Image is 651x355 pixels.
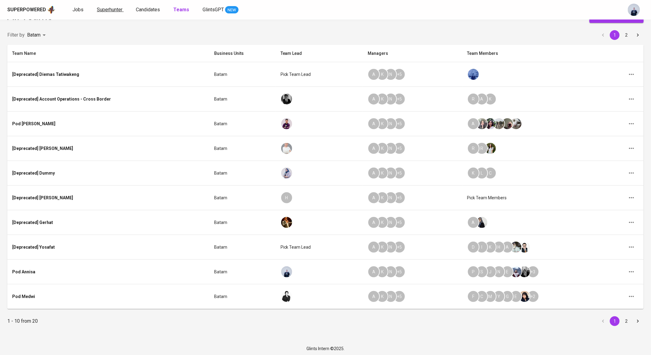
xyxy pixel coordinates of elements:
div: N [385,68,397,80]
div: A [467,118,479,130]
div: A [368,167,380,179]
span: Jobs [73,7,83,12]
div: Pod Annisa [12,269,35,275]
td: Batam [209,210,275,235]
div: N [385,118,397,130]
div: + 5 [393,68,405,80]
p: 1 - 10 from 20 [7,318,38,325]
a: Teams [173,6,190,14]
div: S [476,266,488,278]
img: darulfa@glints.com [476,217,487,228]
div: N [385,290,397,303]
div: G [501,290,514,303]
div: K [376,290,388,303]
img: josua.auron@glints.com [519,242,530,253]
button: Go to next page [633,30,643,40]
div: A [368,290,380,303]
th: Team Name [7,45,209,62]
div: A [368,142,380,154]
img: erwin@glints.com [281,118,292,129]
img: adissa@glints.com [281,143,292,154]
nav: pagination navigation [597,316,644,326]
div: K [484,241,497,253]
div: K [467,167,479,179]
div: [Deprecated] [PERSON_NAME] [12,195,73,201]
div: K [484,93,497,105]
div: + 5 [393,216,405,229]
div: A [368,93,380,105]
div: C [476,290,488,303]
div: Superpowered [7,6,46,13]
img: laura@glints.com [494,118,504,129]
b: Teams [173,7,189,12]
a: GlintsGPT NEW [203,6,239,14]
td: Batam [209,161,275,186]
span: NEW [225,7,239,13]
div: + 5 [393,241,405,253]
td: Batam [209,235,275,260]
nav: pagination navigation [597,30,644,40]
div: A [368,68,380,80]
span: Filter by [7,32,25,38]
img: tharisa.rizky@glints.com [511,118,522,129]
div: P [467,266,479,278]
div: K [376,167,388,179]
img: audrey.satria@glints.com [476,118,487,129]
div: A [476,93,488,105]
img: christine.raharja@glints.com [511,266,522,277]
div: K [376,266,388,278]
img: annisa@glints.com [281,266,292,277]
img: nabila.fatiha@glints.com [519,266,530,277]
span: Pick team lead [281,245,311,250]
div: A [467,216,479,229]
div: N [385,93,397,105]
div: E [510,290,522,303]
td: Batam [209,186,275,210]
div: H [493,241,505,253]
div: N [385,216,397,229]
a: Superpoweredapp logo [7,5,55,14]
div: A [368,241,380,253]
div: N [385,192,397,204]
div: + 5 [393,167,405,179]
img: fadil@glints.com [281,94,292,105]
button: page 1 [610,30,620,40]
th: Managers [363,45,462,62]
div: N [385,241,397,253]
img: rolla@glints.com [485,118,496,129]
div: [Deprecated] Account Operations - Cross Border [12,96,111,102]
a: Candidates [136,6,161,14]
span: Candidates [136,7,160,12]
div: J [484,266,497,278]
div: K [376,216,388,229]
div: K [376,93,388,105]
div: A [368,216,380,229]
a: Jobs [73,6,85,14]
div: Pod [PERSON_NAME] [12,121,55,127]
td: Batam [209,87,275,112]
img: keni@glints.com [485,143,496,154]
div: Pod Medwi [12,293,35,300]
div: N [385,167,397,179]
div: [Deprecated] Gerhat [12,219,53,225]
td: Batam [209,62,275,87]
div: Y [493,290,505,303]
div: [Deprecated] Dummy [12,170,55,176]
div: A [501,241,514,253]
img: app logo [47,5,55,14]
div: [Deprecated] [PERSON_NAME] [12,145,73,151]
button: Go to page 2 [621,316,631,326]
div: K [376,241,388,253]
div: + 5 [393,93,405,105]
div: M [484,290,497,303]
div: R [467,93,479,105]
img: raja@glints.com [281,168,292,179]
img: aldiron.tahalele@glints.com [468,69,479,80]
div: R [467,142,479,154]
div: R [476,142,488,154]
div: K [376,118,388,130]
div: N [493,266,505,278]
div: N [385,266,397,278]
div: [Deprecated] Diemas Tatiwakeng [12,71,79,77]
img: basil@glints.com [511,242,522,253]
